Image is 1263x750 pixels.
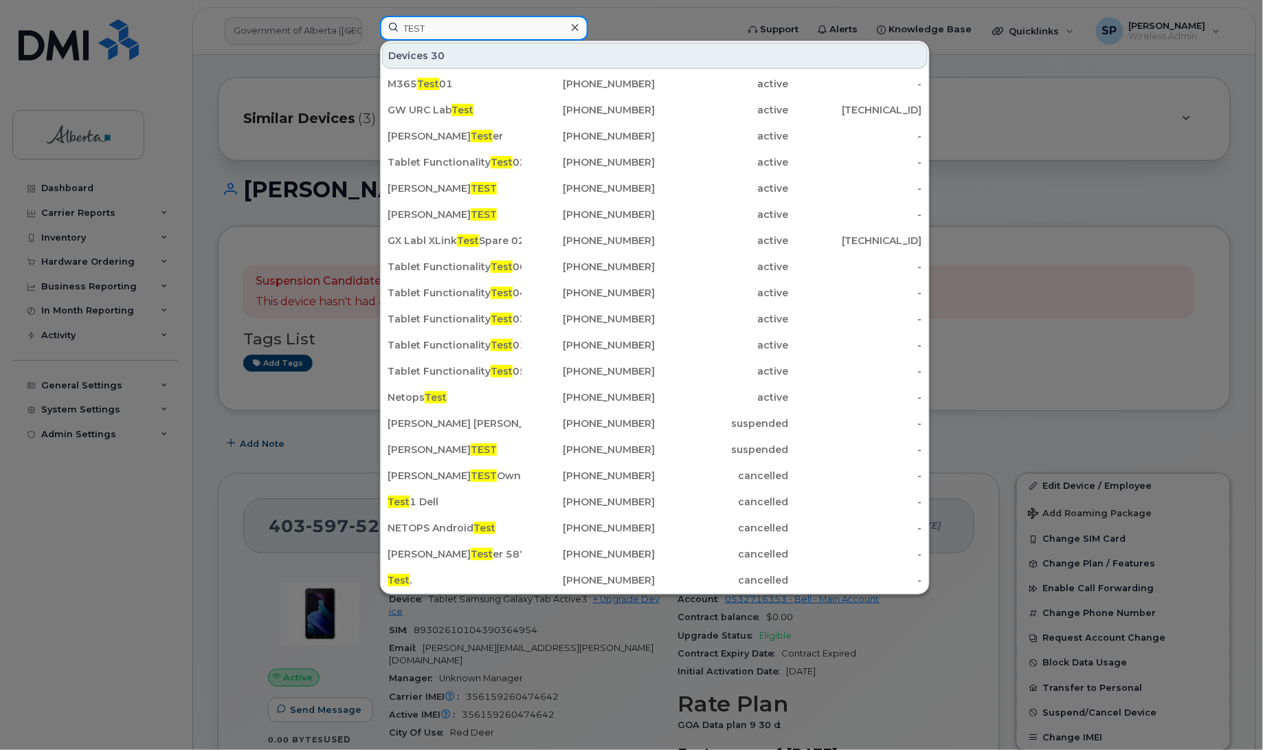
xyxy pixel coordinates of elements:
a: Tablet FunctionalityTest01[PHONE_NUMBER]active- [382,333,928,357]
div: active [655,260,789,274]
a: Tablet FunctionalityTest06[PHONE_NUMBER]active- [382,254,928,279]
div: active [655,77,789,91]
div: [PERSON_NAME] er [388,129,522,143]
a: [PERSON_NAME]TESTOwn SIM[PHONE_NUMBER]cancelled- [382,463,928,488]
div: - [789,364,923,378]
div: - [789,286,923,300]
div: - [789,547,923,561]
div: cancelled [655,495,789,509]
input: Find something... [380,16,588,41]
div: [PHONE_NUMBER] [522,181,656,195]
a: Test.[PHONE_NUMBER]cancelled- [382,568,928,593]
span: Test [471,130,493,142]
div: [PERSON_NAME] [388,181,522,195]
div: [PHONE_NUMBER] [522,390,656,404]
div: active [655,181,789,195]
div: [TECHNICAL_ID] [789,103,923,117]
div: - [789,443,923,456]
span: Test [491,261,513,273]
div: Tablet Functionality 06 [388,260,522,274]
div: GX Labl XLink Spare 02 [388,234,522,247]
div: - [789,469,923,483]
a: [PERSON_NAME]Tester 5876452649[PHONE_NUMBER]cancelled- [382,542,928,566]
div: [PERSON_NAME] er 5876452649 [388,547,522,561]
div: 1 Dell [388,495,522,509]
div: - [789,573,923,587]
a: [PERSON_NAME]Tester[PHONE_NUMBER]active- [382,124,928,148]
span: Test [471,548,493,560]
span: Test [457,234,479,247]
span: TEST [471,443,497,456]
span: Test [388,496,410,508]
div: [PERSON_NAME] [388,208,522,221]
a: [PERSON_NAME]TEST[PHONE_NUMBER]suspended- [382,437,928,462]
a: [PERSON_NAME] [PERSON_NAME][PHONE_NUMBER]suspended- [382,411,928,436]
div: Devices [382,43,928,69]
div: [PHONE_NUMBER] [522,286,656,300]
a: M365Test01[PHONE_NUMBER]active- [382,71,928,96]
span: Test [491,339,513,351]
div: Netops [388,390,522,404]
div: [PHONE_NUMBER] [522,469,656,483]
div: [PHONE_NUMBER] [522,417,656,430]
div: active [655,312,789,326]
div: active [655,338,789,352]
div: active [655,390,789,404]
span: TEST [471,470,497,482]
div: [PHONE_NUMBER] [522,364,656,378]
div: [PERSON_NAME] [PERSON_NAME] [388,417,522,430]
div: - [789,495,923,509]
a: [PERSON_NAME]TEST[PHONE_NUMBER]active- [382,176,928,201]
div: - [789,77,923,91]
div: [PHONE_NUMBER] [522,443,656,456]
div: [PHONE_NUMBER] [522,129,656,143]
div: [PHONE_NUMBER] [522,495,656,509]
div: - [789,260,923,274]
div: NETOPS Android [388,521,522,535]
a: Tablet FunctionalityTest02[PHONE_NUMBER]active- [382,150,928,175]
div: active [655,155,789,169]
div: - [789,390,923,404]
span: Test [388,574,410,586]
div: Tablet Functionality 05 [388,364,522,378]
div: - [789,417,923,430]
div: cancelled [655,573,789,587]
span: Test [491,156,513,168]
div: [PHONE_NUMBER] [522,155,656,169]
div: [PHONE_NUMBER] [522,338,656,352]
div: suspended [655,417,789,430]
div: - [789,521,923,535]
a: GW URC LabTest[PHONE_NUMBER]active[TECHNICAL_ID] [382,98,928,122]
a: Tablet FunctionalityTest04[PHONE_NUMBER]active- [382,280,928,305]
div: [PHONE_NUMBER] [522,260,656,274]
div: active [655,208,789,221]
a: Tablet FunctionalityTest05[PHONE_NUMBER]active- [382,359,928,384]
div: [TECHNICAL_ID] [789,234,923,247]
span: Test [451,104,473,116]
div: - [789,155,923,169]
div: Tablet Functionality 03 [388,312,522,326]
div: [PERSON_NAME] Own SIM [388,469,522,483]
div: GW URC Lab [388,103,522,117]
div: active [655,286,789,300]
div: Tablet Functionality 01 [388,338,522,352]
div: Tablet Functionality 04 [388,286,522,300]
div: active [655,129,789,143]
div: cancelled [655,521,789,535]
span: Test [425,391,447,404]
a: Tablet FunctionalityTest03[PHONE_NUMBER]active- [382,307,928,331]
a: GX Labl XLinkTestSpare 02[PHONE_NUMBER]active[TECHNICAL_ID] [382,228,928,253]
div: - [789,338,923,352]
div: [PHONE_NUMBER] [522,77,656,91]
div: cancelled [655,469,789,483]
div: - [789,181,923,195]
div: [PHONE_NUMBER] [522,573,656,587]
a: Test1 Dell[PHONE_NUMBER]cancelled- [382,489,928,514]
a: NETOPS AndroidTest[PHONE_NUMBER]cancelled- [382,516,928,540]
span: TEST [471,208,497,221]
div: [PHONE_NUMBER] [522,234,656,247]
div: - [789,208,923,221]
div: [PHONE_NUMBER] [522,208,656,221]
a: NetopsTest[PHONE_NUMBER]active- [382,385,928,410]
div: [PHONE_NUMBER] [522,521,656,535]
